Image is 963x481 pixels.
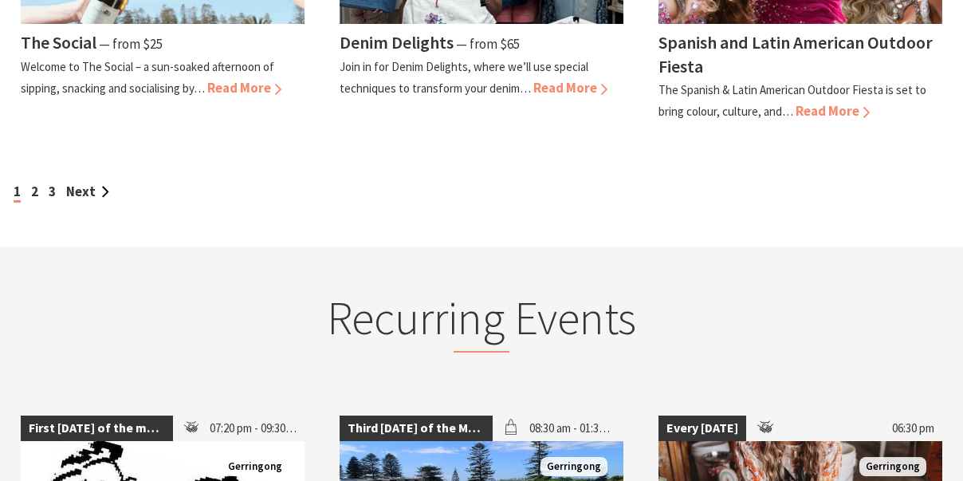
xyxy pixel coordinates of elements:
span: Third [DATE] of the Month [340,416,493,441]
p: Welcome to The Social – a sun-soaked afternoon of sipping, snacking and socialising by… [21,59,274,96]
span: ⁠— from $65 [456,35,520,53]
h4: Denim Delights [340,31,454,53]
h2: Recurring Events [169,290,794,353]
span: 07:20 pm - 09:30 pm [202,416,305,441]
span: Gerringong [222,457,289,477]
p: Join in for Denim Delights, where we’ll use special techniques to transform your denim… [340,59,588,96]
span: Read More [796,102,870,120]
span: 1 [14,183,21,203]
span: Read More [207,79,281,97]
span: Gerringong [540,457,607,477]
a: Next [66,183,109,200]
span: ⁠— from $25 [99,35,163,53]
span: Every [DATE] [658,416,746,441]
span: 06:30 pm [884,416,942,441]
span: 08:30 am - 01:30 pm [521,416,623,441]
span: Read More [533,79,607,97]
a: 2 [31,183,38,200]
span: First [DATE] of the month [21,416,173,441]
span: Gerringong [859,457,926,477]
p: The Spanish & Latin American Outdoor Fiesta is set to bring colour, culture, and… [658,82,926,119]
a: 3 [49,183,56,200]
h4: The Social [21,31,96,53]
h4: Spanish and Latin American Outdoor Fiesta [658,31,933,77]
